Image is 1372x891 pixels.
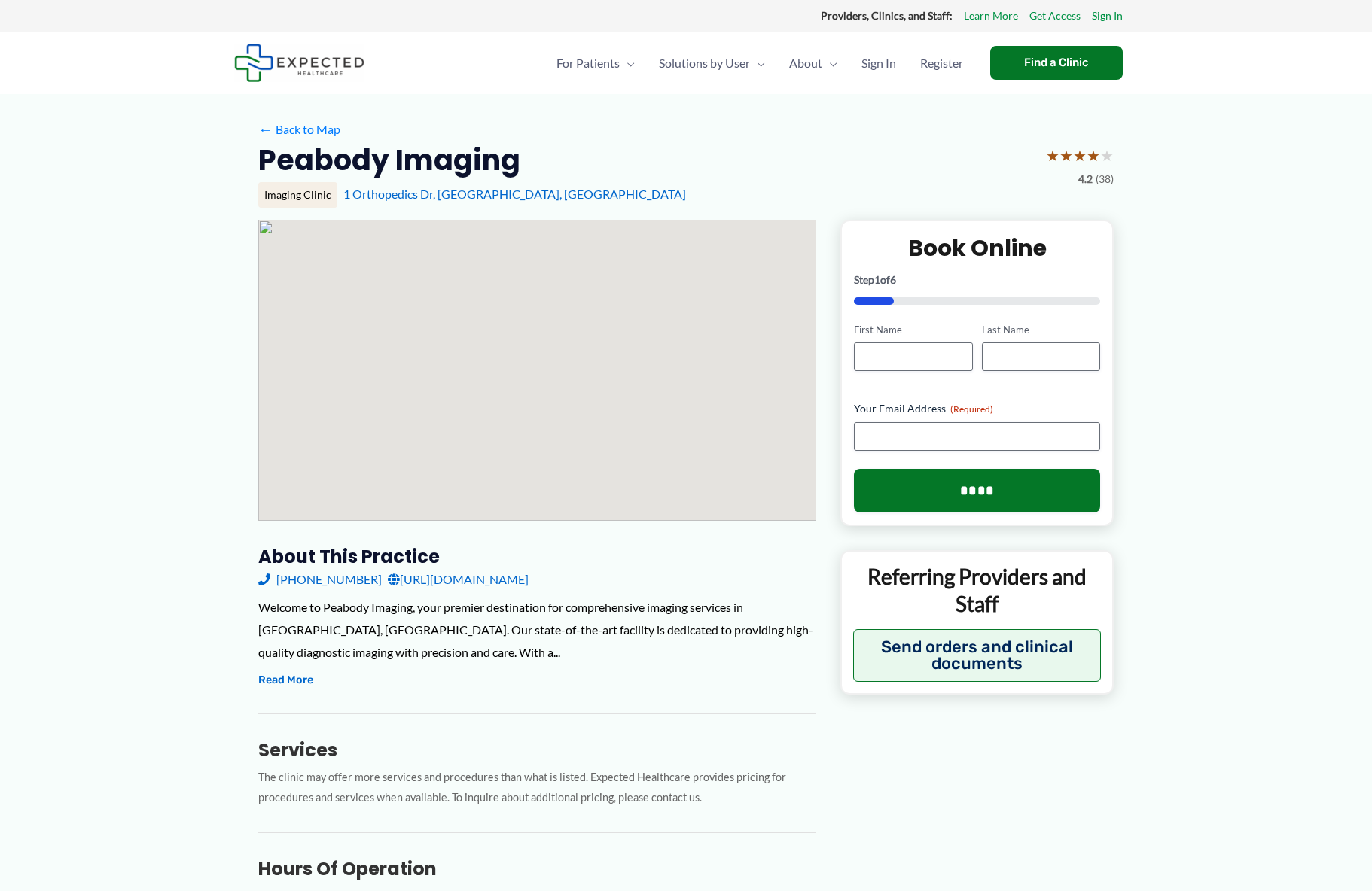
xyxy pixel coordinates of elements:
button: Read More [258,671,313,689]
span: Sign In [861,37,896,90]
a: [URL][DOMAIN_NAME] [388,568,529,591]
a: For PatientsMenu Toggle [544,37,647,90]
span: Register [920,37,963,90]
span: ★ [1087,141,1100,169]
a: Learn More [964,6,1018,26]
img: Expected Healthcare Logo - side, dark font, small [234,44,364,82]
h2: Book Online [854,233,1100,263]
h3: Services [258,738,816,762]
span: (38) [1096,169,1114,189]
a: Find a Clinic [990,46,1123,80]
span: Menu Toggle [750,37,765,90]
a: Get Access [1029,6,1081,26]
div: Imaging Clinic [258,182,337,208]
button: Send orders and clinical documents [853,629,1101,682]
span: About [789,37,822,90]
a: Sign In [1092,6,1123,26]
h3: Hours of Operation [258,857,816,880]
span: 1 [874,273,880,286]
a: Register [908,37,975,90]
a: AboutMenu Toggle [777,37,849,90]
a: 1 Orthopedics Dr, [GEOGRAPHIC_DATA], [GEOGRAPHIC_DATA] [343,187,686,201]
span: 6 [890,273,896,286]
span: ★ [1059,141,1073,169]
a: ←Back to Map [258,118,340,141]
h3: About this practice [258,545,816,568]
label: First Name [854,323,972,337]
p: Referring Providers and Staff [853,563,1101,618]
span: For Patients [556,37,620,90]
p: Step of [854,275,1100,285]
span: ★ [1046,141,1059,169]
span: ★ [1100,141,1114,169]
span: Menu Toggle [822,37,837,90]
span: Solutions by User [659,37,750,90]
div: Welcome to Peabody Imaging, your premier destination for comprehensive imaging services in [GEOGR... [258,596,816,663]
span: (Required) [950,403,993,415]
label: Last Name [982,323,1100,337]
strong: Providers, Clinics, and Staff: [821,9,953,22]
span: 4.2 [1078,169,1093,189]
a: [PHONE_NUMBER] [258,568,382,591]
nav: Primary Site Navigation [544,37,975,90]
span: ★ [1073,141,1087,169]
p: The clinic may offer more services and procedures than what is listed. Expected Healthcare provid... [258,768,816,808]
span: ← [258,122,273,136]
span: Menu Toggle [620,37,635,90]
a: Solutions by UserMenu Toggle [647,37,777,90]
a: Sign In [849,37,908,90]
h2: Peabody Imaging [258,141,520,178]
label: Your Email Address [854,401,1100,416]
